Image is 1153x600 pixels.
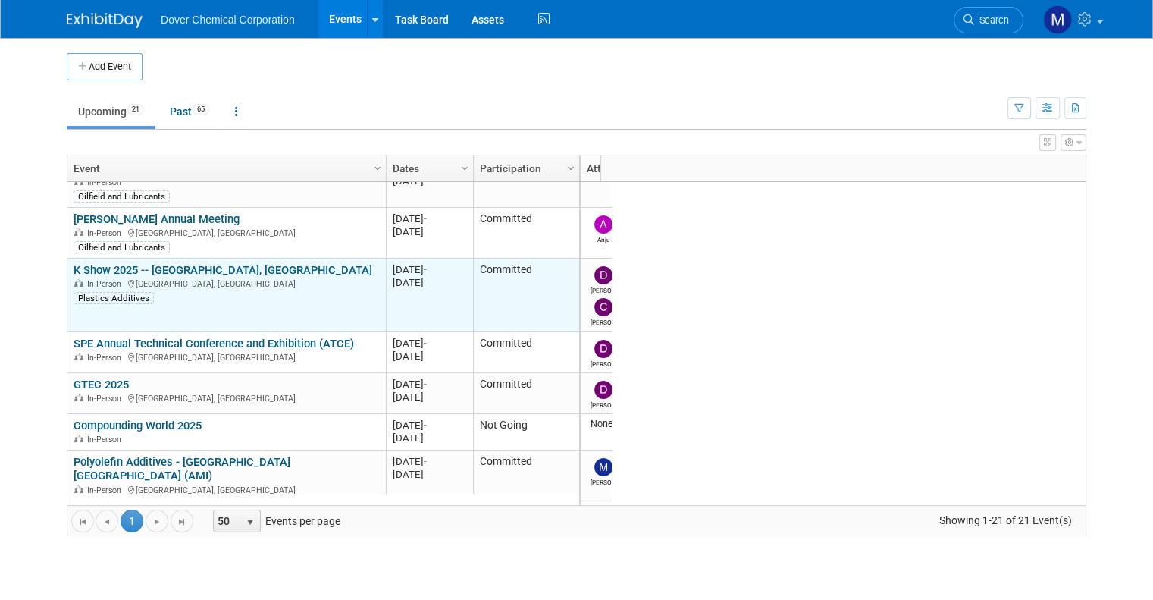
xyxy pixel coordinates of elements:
span: 21 [127,104,144,115]
span: Column Settings [371,162,384,174]
span: In-Person [87,394,126,404]
div: [DATE] [393,468,466,481]
div: [DATE] [393,225,466,238]
a: Search [954,7,1023,33]
div: [GEOGRAPHIC_DATA], [GEOGRAPHIC_DATA] [74,391,379,404]
td: Committed [473,259,579,332]
a: Polyolefin Additives - [GEOGRAPHIC_DATA] [GEOGRAPHIC_DATA] (AMI) [74,455,290,483]
span: In-Person [87,177,126,187]
span: In-Person [87,228,126,238]
span: Go to the next page [151,516,163,528]
img: Michael Davies [594,458,613,476]
span: Dover Chemical Corporation [161,14,295,26]
img: David Anderson [594,266,613,284]
div: [DATE] [393,419,466,432]
span: 65 [193,104,209,115]
div: [DATE] [393,263,466,276]
a: Column Settings [563,155,580,178]
div: [DATE] [393,276,466,289]
img: Megan Hopkins [1043,5,1072,34]
span: Go to the last page [176,516,188,528]
img: In-Person Event [74,435,83,442]
img: Douglas Harkness [594,340,613,358]
span: Events per page [194,510,356,532]
span: 1 [121,510,143,532]
a: Attendees [587,155,722,181]
img: Doug Jewett [594,381,613,399]
img: In-Person Event [74,279,83,287]
span: Search [974,14,1009,26]
div: [DATE] [393,391,466,404]
div: [GEOGRAPHIC_DATA], [GEOGRAPHIC_DATA] [74,226,379,239]
span: - [424,264,427,275]
div: [DATE] [393,337,466,350]
button: Add Event [67,53,143,80]
div: [DATE] [393,350,466,363]
div: Douglas Harkness [591,358,617,368]
span: In-Person [87,353,126,363]
span: In-Person [87,435,126,445]
div: Oilfield and Lubricants [74,241,170,253]
div: Doug Jewett [591,399,617,409]
td: Committed [473,373,579,414]
a: SPE Annual Technical Conference and Exhibition (ATCE) [74,337,354,350]
td: Not Going [473,157,579,208]
a: Go to the first page [71,510,94,532]
span: Go to the previous page [101,516,113,528]
span: Column Settings [459,162,471,174]
div: Anju Singla [591,234,617,243]
a: Column Settings [457,155,474,178]
span: - [424,213,427,225]
div: Christopher Ricklic [591,316,617,326]
a: Participation [480,155,569,181]
a: K Show 2025 -- [GEOGRAPHIC_DATA], [GEOGRAPHIC_DATA] [74,263,372,277]
span: - [424,338,427,349]
a: Dates [393,155,463,181]
a: Compounding World 2025 [74,419,202,432]
img: ExhibitDay [67,13,143,28]
a: Column Settings [370,155,387,178]
div: [DATE] [393,455,466,468]
div: [GEOGRAPHIC_DATA], [GEOGRAPHIC_DATA] [74,277,379,290]
img: In-Person Event [74,485,83,493]
img: In-Person Event [74,394,83,401]
div: [DATE] [393,378,466,391]
span: Go to the first page [77,516,89,528]
img: In-Person Event [74,228,83,236]
span: - [424,419,427,431]
div: [DATE] [393,212,466,225]
div: None tagged [587,418,727,430]
div: Michael Davies [591,476,617,486]
a: Go to the next page [146,510,168,532]
td: Committed [473,332,579,373]
div: [DATE] [393,432,466,445]
div: [GEOGRAPHIC_DATA], [GEOGRAPHIC_DATA] [74,350,379,363]
a: Go to the last page [171,510,193,532]
span: select [244,517,256,529]
a: Upcoming21 [67,97,155,126]
td: Committed [473,208,579,259]
a: Event [74,155,376,181]
a: Past65 [158,97,221,126]
span: Column Settings [565,162,577,174]
div: Plastics Additives [74,292,154,304]
img: In-Person Event [74,353,83,360]
a: GTEC 2025 [74,378,129,391]
td: Committed [473,451,579,516]
div: David Anderson [591,284,617,294]
span: - [424,379,427,390]
span: Showing 1-21 of 21 Event(s) [925,510,1086,531]
span: 50 [214,510,240,532]
img: Christopher Ricklic [594,298,613,316]
td: Not Going [473,414,579,451]
span: In-Person [87,279,126,289]
span: - [424,456,427,467]
span: In-Person [87,485,126,495]
img: In-Person Event [74,177,83,185]
div: Oilfield and Lubricants [74,190,170,203]
a: [PERSON_NAME] Annual Meeting [74,212,240,226]
img: Anju Singla [594,215,613,234]
div: [GEOGRAPHIC_DATA], [GEOGRAPHIC_DATA] [74,483,379,496]
a: Go to the previous page [96,510,118,532]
